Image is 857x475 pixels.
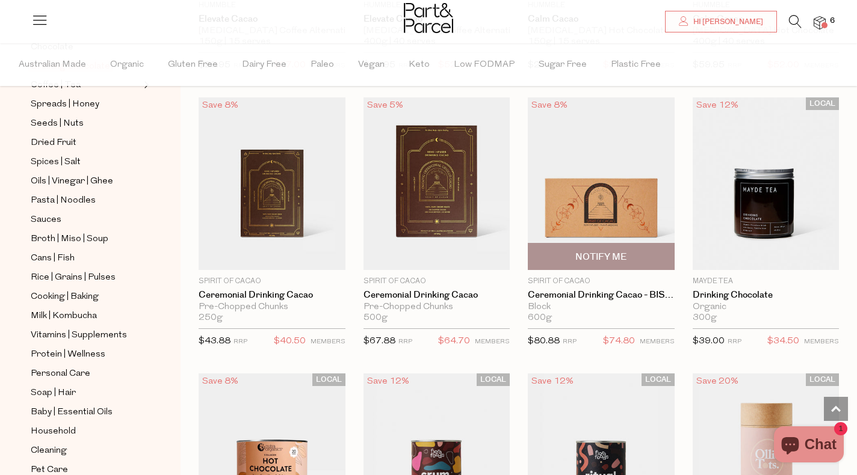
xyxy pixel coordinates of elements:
img: Part&Parcel [404,3,453,33]
span: $67.88 [364,337,395,346]
a: Dried Fruit [31,135,140,150]
a: Drinking Chocolate [693,290,840,301]
span: LOCAL [806,97,839,110]
span: Australian Made [19,44,86,86]
span: LOCAL [806,373,839,386]
inbox-online-store-chat: Shopify online store chat [770,426,847,465]
small: MEMBERS [475,339,510,345]
a: Spices | Salt [31,155,140,170]
span: Dried Fruit [31,136,76,150]
p: Spirit of Cacao [528,276,675,287]
a: Oils | Vinegar | Ghee [31,174,140,189]
small: RRP [234,339,247,345]
small: MEMBERS [311,339,345,345]
a: Ceremonial Drinking Cacao [364,290,510,301]
a: Soap | Hair [31,385,140,400]
span: Paleo [311,44,334,86]
small: RRP [728,339,741,345]
small: MEMBERS [640,339,675,345]
a: Baby | Essential Oils [31,405,140,420]
span: Rice | Grains | Pulses [31,271,116,285]
span: Baby | Essential Oils [31,405,113,420]
span: Protein | Wellness [31,348,105,362]
a: Ceremonial Drinking Cacao - BIS EARLY SEPT [528,290,675,301]
span: $74.80 [603,334,635,349]
a: Rice | Grains | Pulses [31,270,140,285]
span: Pasta | Noodles [31,194,96,208]
span: Cooking | Baking [31,290,99,304]
span: Milk | Kombucha [31,309,97,323]
a: Hi [PERSON_NAME] [665,11,777,32]
a: Milk | Kombucha [31,308,140,323]
button: Notify Me [528,243,675,270]
span: $34.50 [767,334,799,349]
span: Vitamins | Supplements [31,328,127,343]
span: Oils | Vinegar | Ghee [31,174,113,189]
span: $64.70 [438,334,470,349]
div: Save 12% [364,373,413,390]
span: Vegan [358,44,385,86]
span: Dairy Free [242,44,286,86]
div: Save 12% [693,97,742,114]
span: $40.50 [274,334,306,349]
span: Seeds | Nuts [31,117,84,131]
small: MEMBERS [804,339,839,345]
small: RRP [563,339,577,345]
img: Ceremonial Drinking Cacao [364,97,510,269]
div: Save 12% [528,373,577,390]
p: Mayde Tea [693,276,840,287]
a: Broth | Miso | Soup [31,231,140,247]
p: Spirit of Cacao [199,276,345,287]
a: Household [31,424,140,439]
a: Seeds | Nuts [31,116,140,131]
a: Protein | Wellness [31,347,140,362]
span: 300g [693,313,717,323]
span: Household [31,424,76,439]
a: Spreads | Honey [31,97,140,112]
a: Cans | Fish [31,251,140,266]
span: Spices | Salt [31,155,81,170]
span: Personal Care [31,367,90,381]
div: Save 8% [199,97,242,114]
span: LOCAL [477,373,510,386]
span: $80.88 [528,337,560,346]
span: 250g [199,313,223,323]
div: Pre-Chopped Chunks [199,302,345,313]
small: RRP [398,339,412,345]
span: LOCAL [312,373,345,386]
span: 600g [528,313,552,323]
span: Hi [PERSON_NAME] [690,17,763,27]
span: $43.88 [199,337,230,346]
span: Plastic Free [611,44,661,86]
a: 6 [814,16,826,29]
a: Pasta | Noodles [31,193,140,208]
span: Cans | Fish [31,251,75,266]
div: Pre-Chopped Chunks [364,302,510,313]
div: Save 20% [693,373,742,390]
span: Broth | Miso | Soup [31,232,108,247]
span: 500g [364,313,388,323]
a: Cooking | Baking [31,289,140,304]
span: LOCAL [642,373,675,386]
img: Ceremonial Drinking Cacao [199,97,345,269]
span: Cleaning [31,444,67,458]
div: Block [528,302,675,313]
p: Spirit of Cacao [364,276,510,287]
span: $39.00 [693,337,725,346]
img: Ceremonial Drinking Cacao - BIS EARLY SEPT [528,97,675,269]
span: Sauces [31,213,61,227]
span: Soap | Hair [31,386,76,400]
div: Organic [693,302,840,313]
span: Organic [110,44,144,86]
a: Vitamins | Supplements [31,328,140,343]
span: Gluten Free [168,44,218,86]
a: Personal Care [31,366,140,381]
a: Cleaning [31,443,140,458]
span: Sugar Free [539,44,587,86]
div: Save 8% [528,97,571,114]
span: Keto [409,44,430,86]
div: Save 8% [199,373,242,390]
a: Ceremonial Drinking Cacao [199,290,345,301]
div: Save 5% [364,97,407,114]
span: Low FODMAP [454,44,515,86]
